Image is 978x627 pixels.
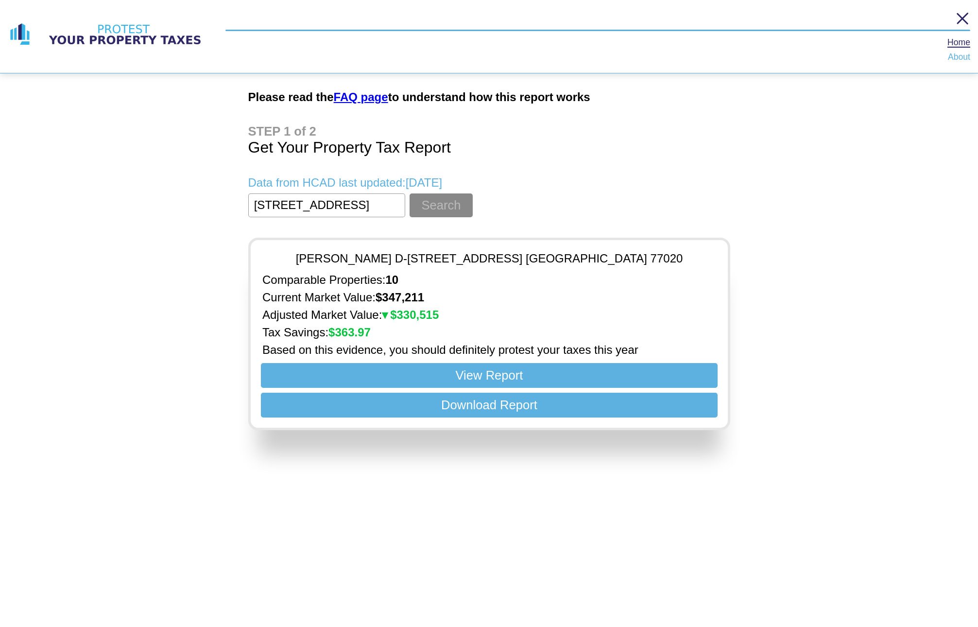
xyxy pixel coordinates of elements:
a: About [948,53,970,61]
a: logo logo text [8,22,210,47]
strong: $ 363.97 [328,326,371,339]
img: logo [8,22,32,47]
strong: $ 330,515 [382,308,439,321]
button: Search [410,193,472,217]
p: Tax Savings: [262,326,716,339]
button: View Report [260,363,717,388]
p: Based on this evidence, you should definitely protest your taxes this year [262,343,716,357]
p: Adjusted Market Value: [262,308,716,322]
input: Enter Property Address [248,193,405,217]
strong: 10 [385,273,398,286]
p: Current Market Value: [262,291,716,304]
button: Download Report [260,393,717,418]
p: [PERSON_NAME] D - [STREET_ADDRESS] [GEOGRAPHIC_DATA] 77020 [295,252,683,265]
strong: $ 347,211 [375,291,424,304]
h1: Get Your Property Tax Report [248,124,730,157]
a: FAQ page [334,90,388,104]
h2: Please read the to understand how this report works [248,90,730,104]
p: Comparable Properties: [262,273,716,287]
img: logo text [40,22,210,47]
p: Data from HCAD last updated: [DATE] [248,176,730,190]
